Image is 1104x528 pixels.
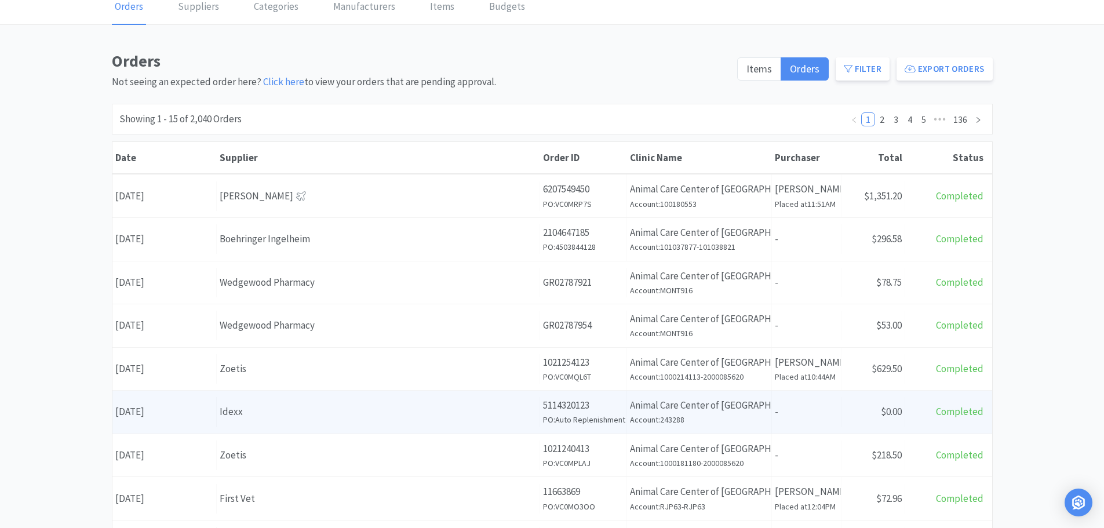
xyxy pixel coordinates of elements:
p: Animal Care Center of [GEOGRAPHIC_DATA] [630,268,768,284]
h6: PO: VC0MO3OO [543,500,624,513]
span: $78.75 [876,276,902,289]
div: Purchaser [775,151,839,164]
span: Completed [936,362,983,375]
li: Previous Page [847,112,861,126]
span: Items [746,62,772,75]
span: Completed [936,232,983,245]
p: 5114320123 [543,398,624,413]
p: - [775,404,838,420]
p: GR02787954 [543,318,624,333]
div: Not seeing an expected order here? to view your orders that are pending approval. [112,48,730,90]
li: 5 [917,112,931,126]
div: Total [844,151,902,164]
p: [PERSON_NAME] [775,181,838,197]
div: [DATE] [112,397,217,427]
p: Animal Care Center of [GEOGRAPHIC_DATA] [630,398,768,413]
span: Completed [936,405,983,418]
h6: Account: 243288 [630,413,768,426]
a: 136 [950,113,971,126]
h6: Account: 100180553 [630,198,768,210]
span: ••• [931,112,949,126]
p: 11663869 [543,484,624,500]
p: - [775,318,838,333]
h6: Account: 1000181180-2000085620 [630,457,768,469]
h6: Account: MONT916 [630,327,768,340]
a: 1 [862,113,875,126]
span: $218.50 [872,449,902,461]
span: $629.50 [872,362,902,375]
h6: Account: MONT916 [630,284,768,297]
p: 1021254123 [543,355,624,370]
li: 136 [949,112,971,126]
h6: Placed at 12:04PM [775,500,838,513]
p: Animal Care Center of [GEOGRAPHIC_DATA] [630,484,768,500]
p: 2104647185 [543,225,624,241]
button: Filter [836,57,890,81]
h6: Placed at 11:51AM [775,198,838,210]
span: Completed [936,319,983,332]
li: 4 [903,112,917,126]
div: Open Intercom Messenger [1065,489,1092,516]
span: Completed [936,276,983,289]
li: Next 5 Pages [931,112,949,126]
li: 3 [889,112,903,126]
div: [DATE] [112,440,217,470]
li: Next Page [971,112,985,126]
span: $53.00 [876,319,902,332]
a: 5 [917,113,930,126]
div: [DATE] [112,484,217,514]
span: Completed [936,190,983,202]
p: Animal Care Center of [GEOGRAPHIC_DATA] [630,311,768,327]
p: 1021240413 [543,441,624,457]
p: - [775,275,838,290]
p: [PERSON_NAME] [775,484,838,500]
h1: Orders [112,48,730,74]
a: 4 [903,113,916,126]
div: First Vet [220,491,537,507]
div: Order ID [543,151,624,164]
div: Showing 1 - 15 of 2,040 Orders [119,111,242,127]
span: Completed [936,449,983,461]
span: Orders [790,62,819,75]
li: 1 [861,112,875,126]
h6: PO: VC0MPLAJ [543,457,624,469]
i: icon: left [851,116,858,123]
div: Date [115,151,214,164]
p: - [775,231,838,247]
h6: PO: VC0MRP7S [543,198,624,210]
p: GR02787921 [543,275,624,290]
h6: PO: 4503844128 [543,241,624,253]
p: 6207549450 [543,181,624,197]
p: Animal Care Center of [GEOGRAPHIC_DATA] [630,225,768,241]
h6: Placed at 10:44AM [775,370,838,383]
h6: PO: VC0MQL6T [543,370,624,383]
p: Animal Care Center of [GEOGRAPHIC_DATA] [630,441,768,457]
p: [PERSON_NAME] [775,355,838,370]
div: Wedgewood Pharmacy [220,318,537,333]
div: Idexx [220,404,537,420]
div: [PERSON_NAME] [220,188,537,204]
span: $0.00 [881,405,902,418]
div: Status [908,151,983,164]
div: [DATE] [112,224,217,254]
div: [DATE] [112,354,217,384]
div: Zoetis [220,361,537,377]
h6: PO: Auto Replenishment Order [543,413,624,426]
a: Click here [263,75,304,88]
button: Export Orders [897,57,993,81]
div: Wedgewood Pharmacy [220,275,537,290]
div: [DATE] [112,311,217,340]
p: Animal Care Center of [GEOGRAPHIC_DATA] [630,181,768,197]
div: Clinic Name [630,151,769,164]
span: $296.58 [872,232,902,245]
i: icon: right [975,116,982,123]
h6: Account: 1000214113-2000085620 [630,370,768,383]
div: [DATE] [112,268,217,297]
div: Supplier [220,151,537,164]
div: [DATE] [112,181,217,211]
li: 2 [875,112,889,126]
div: Zoetis [220,447,537,463]
h6: Account: RJP63-RJP63 [630,500,768,513]
a: 2 [876,113,888,126]
span: $72.96 [876,492,902,505]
